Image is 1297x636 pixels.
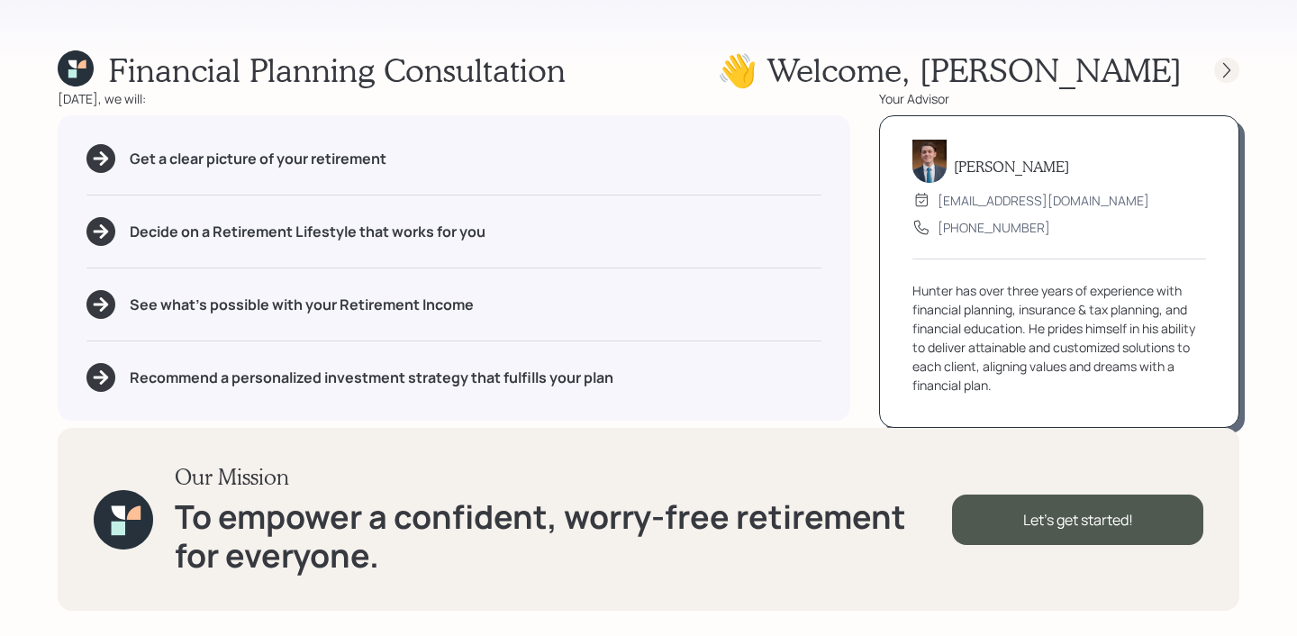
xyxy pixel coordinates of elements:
[938,218,1050,237] div: [PHONE_NUMBER]
[130,296,474,313] h5: See what's possible with your Retirement Income
[175,497,952,575] h1: To empower a confident, worry-free retirement for everyone.
[108,50,566,89] h1: Financial Planning Consultation
[954,158,1069,175] h5: [PERSON_NAME]
[952,495,1203,545] div: Let's get started!
[130,223,485,241] h5: Decide on a Retirement Lifestyle that works for you
[879,89,1239,108] div: Your Advisor
[130,150,386,168] h5: Get a clear picture of your retirement
[130,369,613,386] h5: Recommend a personalized investment strategy that fulfills your plan
[175,464,952,490] h3: Our Mission
[58,89,850,108] div: [DATE], we will:
[912,140,947,183] img: hunter_neumayer.jpg
[938,191,1149,210] div: [EMAIL_ADDRESS][DOMAIN_NAME]
[912,281,1206,395] div: Hunter has over three years of experience with financial planning, insurance & tax planning, and ...
[717,50,1182,89] h1: 👋 Welcome , [PERSON_NAME]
